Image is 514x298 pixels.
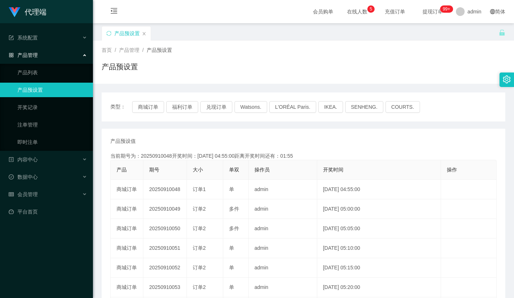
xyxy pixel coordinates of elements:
span: 产品管理 [119,47,139,53]
button: 商城订单 [132,101,164,113]
button: Watsons. [234,101,267,113]
span: 操作 [447,167,457,173]
span: 单 [229,186,234,192]
i: 图标: global [490,9,495,14]
td: 商城订单 [111,278,143,297]
span: 充值订单 [381,9,409,14]
a: 即时注单 [17,135,87,149]
td: 20250910052 [143,258,187,278]
td: 20250910051 [143,239,187,258]
span: 单 [229,245,234,251]
td: [DATE] 05:05:00 [317,219,441,239]
span: 操作员 [254,167,270,173]
span: 期号 [149,167,159,173]
i: 图标: check-circle-o [9,174,14,179]
td: 20250910049 [143,199,187,219]
td: admin [249,199,317,219]
td: 商城订单 [111,258,143,278]
span: 订单2 [193,206,206,212]
a: 注单管理 [17,117,87,132]
a: 代理端 [9,9,46,15]
span: 类型： [110,101,132,113]
i: 图标: menu-fold [102,0,126,24]
span: 单 [229,284,234,290]
div: 产品预设置 [114,26,140,40]
span: 大小 [193,167,203,173]
span: 订单2 [193,225,206,231]
button: 福利订单 [166,101,198,113]
h1: 产品预设置 [102,61,138,72]
button: COURTS. [385,101,420,113]
td: [DATE] 05:10:00 [317,239,441,258]
span: 订单2 [193,245,206,251]
span: 订单2 [193,284,206,290]
i: 图标: close [142,32,146,36]
i: 图标: unlock [499,29,505,36]
button: 兑现订单 [200,101,232,113]
td: admin [249,258,317,278]
td: 商城订单 [111,180,143,199]
sup: 5 [367,5,375,13]
span: 在线人数 [343,9,371,14]
sup: 1142 [440,5,453,13]
img: logo.9652507e.png [9,7,20,17]
td: 商城订单 [111,219,143,239]
a: 图标: dashboard平台首页 [9,204,87,219]
i: 图标: sync [106,31,111,36]
span: 首页 [102,47,112,53]
span: 多件 [229,225,239,231]
span: 多件 [229,206,239,212]
span: 产品管理 [9,52,38,58]
span: 订单2 [193,265,206,270]
td: admin [249,219,317,239]
td: [DATE] 05:15:00 [317,258,441,278]
div: 当前期号为：20250910048开奖时间：[DATE] 04:55:00距离开奖时间还有：01:55 [110,152,497,160]
i: 图标: table [9,192,14,197]
td: admin [249,278,317,297]
span: 产品预设置 [147,47,172,53]
button: SENHENG. [345,101,383,113]
i: 图标: profile [9,157,14,162]
td: [DATE] 05:00:00 [317,199,441,219]
td: 20250910048 [143,180,187,199]
span: 订单1 [193,186,206,192]
td: admin [249,180,317,199]
i: 图标: setting [503,75,511,83]
span: 会员管理 [9,191,38,197]
a: 开奖记录 [17,100,87,115]
span: / [115,47,116,53]
span: 开奖时间 [323,167,343,173]
a: 产品预设置 [17,83,87,97]
span: 产品 [117,167,127,173]
span: / [142,47,144,53]
td: 商城订单 [111,199,143,219]
button: IKEA. [318,101,343,113]
span: 产品预设值 [110,137,136,145]
td: [DATE] 05:20:00 [317,278,441,297]
td: 20250910053 [143,278,187,297]
span: 系统配置 [9,35,38,41]
h1: 代理端 [25,0,46,24]
td: [DATE] 04:55:00 [317,180,441,199]
span: 内容中心 [9,157,38,162]
a: 产品列表 [17,65,87,80]
i: 图标: appstore-o [9,53,14,58]
span: 单 [229,265,234,270]
i: 图标: form [9,35,14,40]
span: 提现订单 [419,9,446,14]
td: 20250910050 [143,219,187,239]
td: admin [249,239,317,258]
button: L'ORÉAL Paris. [269,101,316,113]
span: 数据中心 [9,174,38,180]
span: 单双 [229,167,239,173]
p: 5 [370,5,372,13]
td: 商城订单 [111,239,143,258]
